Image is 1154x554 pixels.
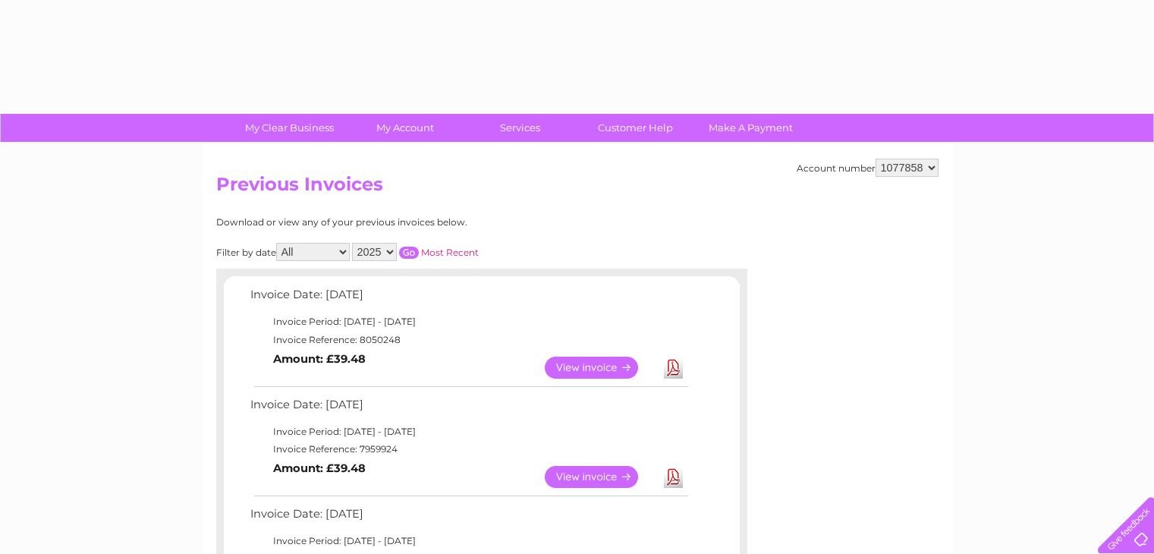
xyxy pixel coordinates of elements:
td: Invoice Reference: 7959924 [247,440,690,458]
a: Services [458,114,583,142]
td: Invoice Period: [DATE] - [DATE] [247,423,690,441]
td: Invoice Date: [DATE] [247,285,690,313]
div: Filter by date [216,243,615,261]
a: View [545,466,656,488]
a: Download [664,466,683,488]
td: Invoice Date: [DATE] [247,504,690,532]
a: My Clear Business [227,114,352,142]
b: Amount: £39.48 [273,461,366,475]
td: Invoice Period: [DATE] - [DATE] [247,532,690,550]
td: Invoice Period: [DATE] - [DATE] [247,313,690,331]
div: Account number [797,159,939,177]
b: Amount: £39.48 [273,352,366,366]
div: Download or view any of your previous invoices below. [216,217,615,228]
a: View [545,357,656,379]
a: Make A Payment [688,114,813,142]
h2: Previous Invoices [216,174,939,203]
a: Download [664,357,683,379]
a: My Account [342,114,467,142]
a: Customer Help [573,114,698,142]
td: Invoice Date: [DATE] [247,395,690,423]
td: Invoice Reference: 8050248 [247,331,690,349]
a: Most Recent [421,247,479,258]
